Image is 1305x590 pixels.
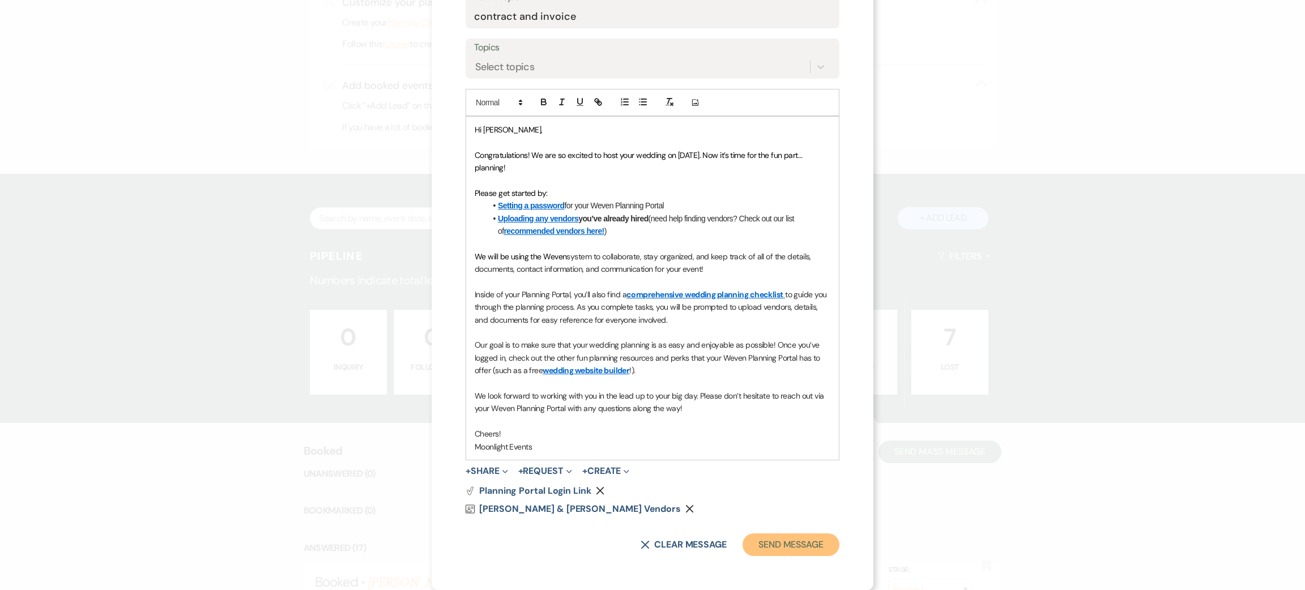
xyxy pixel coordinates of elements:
label: Topics [474,40,831,56]
a: wedding website builder [543,365,629,375]
a: recommended vendors here! [504,226,604,236]
span: for your Weven Planning Portal [565,201,664,210]
span: We will be using the Weven [475,251,566,262]
button: Planning Portal Login Link [466,486,591,495]
span: system to collaborate, stay organized, and keep track of all of the details, documents, contact i... [475,251,813,274]
span: !). [629,365,635,375]
button: Request [518,467,572,476]
button: Share [466,467,508,476]
span: + [466,467,471,476]
span: Inside of your Planning Portal, you’ll also find a [475,289,626,300]
span: + [582,467,587,476]
a: [PERSON_NAME] & [PERSON_NAME] Vendors [466,505,681,514]
p: Moonlight Events [475,441,830,453]
a: Uploading any vendors [498,214,578,223]
span: [PERSON_NAME] & [PERSON_NAME] Vendors [479,503,681,515]
a: Setting a password [498,201,565,210]
button: Send Message [743,533,839,556]
strong: you’ve already hired [498,214,649,223]
span: (need help finding vendors? Check out our list of [498,214,796,236]
span: We look forward to working with you in the lead up to your big day. Please don’t hesitate to reac... [475,391,826,413]
button: Clear message [641,540,727,549]
span: Please get started by: [475,188,548,198]
span: Our goal is to make sure that your wedding planning is as easy and enjoyable as possible! Once yo... [475,340,822,375]
a: wedding planning checklist [685,289,783,300]
span: Congratulations! We are so excited to host your wedding on [DATE]. Now it’s time for the fun part... [475,150,804,173]
span: Hi [PERSON_NAME], [475,125,542,135]
span: to guide you through the planning process. As you complete tasks, you will be prompted to upload ... [475,289,829,325]
div: Select topics [475,59,534,75]
span: Cheers! [475,429,501,439]
button: Create [582,467,629,476]
span: ) [604,226,607,236]
a: comprehensive [626,289,683,300]
span: + [518,467,523,476]
span: Planning Portal Login Link [479,485,591,497]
